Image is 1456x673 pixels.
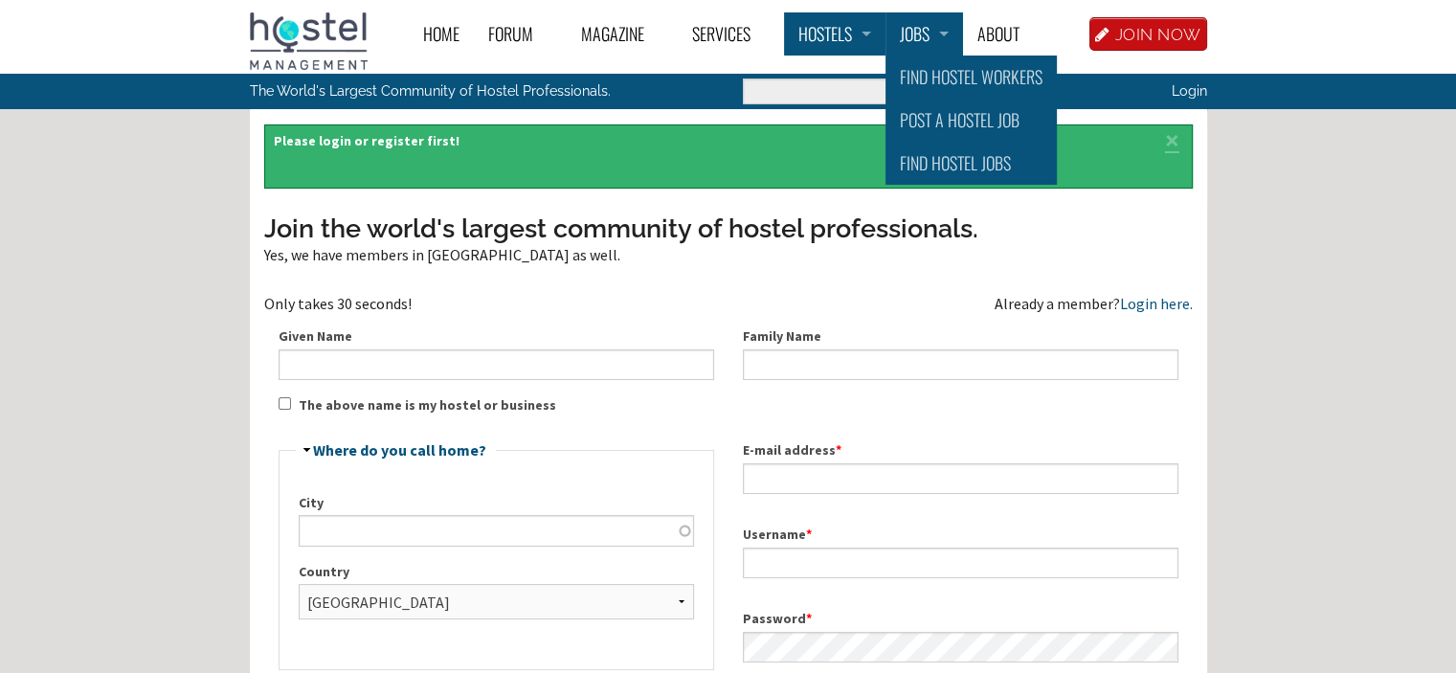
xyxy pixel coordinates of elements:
[743,609,1178,629] label: Password
[743,525,1178,545] label: Username
[474,12,567,56] a: Forum
[885,99,1057,142] a: Post a Hostel Job
[250,74,649,108] p: The World's Largest Community of Hostel Professionals.
[678,12,784,56] a: Services
[1120,294,1193,313] a: Login here.
[409,12,474,56] a: Home
[743,463,1178,494] input: A valid e-mail address. All e-mails from the system will be sent to this address. The e-mail addr...
[784,12,885,56] a: Hostels
[1089,17,1207,51] a: JOIN NOW
[264,296,728,311] div: Only takes 30 seconds!
[885,142,1057,185] a: Find Hostel Jobs
[885,12,963,56] a: Jobs
[264,211,1193,247] h3: Join the world's largest community of hostel professionals.
[1161,135,1183,144] a: ×
[279,326,714,347] label: Given Name
[313,440,486,460] a: Where do you call home?
[299,562,694,582] label: Country
[963,12,1053,56] a: About
[806,526,812,543] span: This field is required.
[743,440,1178,460] label: E-mail address
[806,610,812,627] span: This field is required.
[743,326,1178,347] label: Family Name
[995,296,1193,311] div: Already a member?
[1171,82,1206,99] a: Login
[264,247,1193,262] div: Yes, we have members in [GEOGRAPHIC_DATA] as well.
[885,56,1057,99] a: Find Hostel Workers
[743,548,1178,578] input: Spaces are allowed; punctuation is not allowed except for periods, hyphens, apostrophes, and unde...
[299,395,556,415] label: The above name is my hostel or business
[743,79,1033,104] input: Enter the terms you wish to search for.
[299,493,694,513] label: City
[250,12,368,70] img: Hostel Management Home
[264,124,1193,190] div: Please login or register first!
[567,12,678,56] a: Magazine
[836,441,841,459] span: This field is required.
